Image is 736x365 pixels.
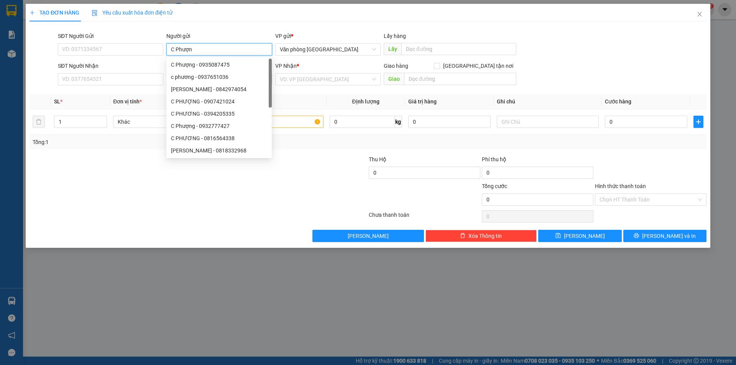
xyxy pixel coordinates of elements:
div: C Phượng - 0932777427 [166,120,272,132]
div: Người gửi [166,32,272,40]
span: [PERSON_NAME] [564,232,605,240]
button: save[PERSON_NAME] [538,230,621,242]
div: C PHƯƠNG - 0394205335 [166,108,272,120]
span: [PERSON_NAME] và In [642,232,696,240]
div: C PHƯỢNG - 0907421024 [166,95,272,108]
span: plus [694,119,703,125]
div: C Phượng - 0935087475 [171,61,267,69]
span: Lấy hàng [384,33,406,39]
button: deleteXóa Thông tin [426,230,537,242]
div: SĐT Người Gửi [58,32,163,40]
span: [PERSON_NAME] [348,232,389,240]
th: Ghi chú [494,94,602,109]
span: SL [54,98,60,105]
div: C Phượng - 0932777427 [171,122,267,130]
div: C PHƯƠNG - 0816564338 [171,134,267,142]
div: [PERSON_NAME] - 0842974054 [171,85,267,93]
div: ĐỨC PHƯƠNG - 0842974054 [166,83,272,95]
span: delete [460,233,465,239]
span: Văn phòng Tân Phú [280,44,376,55]
button: [PERSON_NAME] [312,230,424,242]
span: [GEOGRAPHIC_DATA] tận nơi [440,62,516,70]
span: Lấy [384,43,401,55]
span: kg [394,116,402,128]
label: Hình thức thanh toán [595,183,646,189]
div: C Phượng - 0935087475 [166,59,272,71]
button: plus [693,116,703,128]
span: Giao hàng [384,63,408,69]
input: Ghi Chú [497,116,599,128]
span: Định lượng [352,98,379,105]
div: Chưa thanh toán [368,211,481,224]
input: VD: Bàn, Ghế [221,116,323,128]
div: VP gửi [275,32,381,40]
div: c phương - 0937651036 [171,73,267,81]
div: [PERSON_NAME] - 0818332968 [171,146,267,155]
span: Giao [384,73,404,85]
div: C PHƯƠNG - 0816564338 [166,132,272,144]
button: Close [689,4,710,25]
span: TẠO ĐƠN HÀNG [30,10,79,16]
span: close [697,11,703,17]
div: CTY ĐỨC PHƯƠNG - 0818332968 [166,144,272,157]
button: printer[PERSON_NAME] và In [623,230,706,242]
span: Thu Hộ [369,156,386,162]
span: Tổng cước [482,183,507,189]
span: Yêu cầu xuất hóa đơn điện tử [92,10,172,16]
span: Xóa Thông tin [468,232,502,240]
span: VP Nhận [275,63,297,69]
div: Tổng: 1 [33,138,284,146]
span: Đơn vị tính [113,98,142,105]
b: An Anh Limousine [10,49,42,85]
div: C PHƯƠNG - 0394205335 [171,110,267,118]
div: c phương - 0937651036 [166,71,272,83]
div: C PHƯỢNG - 0907421024 [171,97,267,106]
span: save [555,233,561,239]
span: printer [634,233,639,239]
span: plus [30,10,35,15]
button: delete [33,116,45,128]
span: Cước hàng [605,98,631,105]
input: Dọc đường [401,43,516,55]
b: Biên nhận gởi hàng hóa [49,11,74,74]
div: SĐT Người Nhận [58,62,163,70]
input: Dọc đường [404,73,516,85]
span: Khác [118,116,210,128]
img: icon [92,10,98,16]
span: Giá trị hàng [408,98,437,105]
div: Phí thu hộ [482,155,593,167]
input: 0 [408,116,491,128]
